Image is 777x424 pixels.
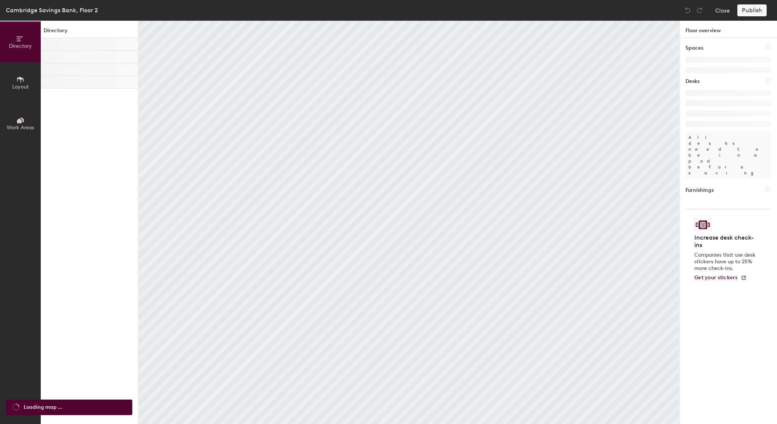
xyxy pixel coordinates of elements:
h1: Furnishings [685,186,714,194]
span: Loading map ... [24,403,62,411]
canvas: Map [139,21,679,424]
img: Redo [696,7,703,14]
span: Directory [9,43,32,49]
h1: Desks [685,77,700,86]
h1: Floor overview [680,21,777,38]
span: Layout [12,84,29,90]
h1: Spaces [685,44,703,52]
button: Close [715,4,730,16]
img: Undo [684,7,691,14]
span: Work Areas [7,124,34,131]
a: Get your stickers [694,275,747,281]
span: Get your stickers [694,274,738,281]
p: Companies that use desk stickers have up to 25% more check-ins. [694,252,758,272]
h1: Directory [41,27,138,38]
img: Sticker logo [694,218,711,231]
div: Cambridge Savings Bank, Floor 2 [6,6,98,15]
p: All desks need to be in a pod before saving [685,131,771,179]
h4: Increase desk check-ins [694,234,758,249]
